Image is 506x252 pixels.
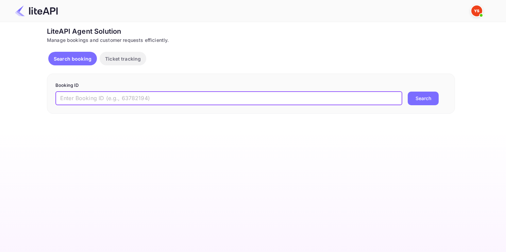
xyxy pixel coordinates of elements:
button: Search [408,92,439,105]
input: Enter Booking ID (e.g., 63782194) [55,92,402,105]
p: Booking ID [55,82,446,89]
div: Manage bookings and customer requests efficiently. [47,36,455,44]
p: Ticket tracking [105,55,141,62]
img: Yandex Support [471,5,482,16]
p: Search booking [54,55,91,62]
div: LiteAPI Agent Solution [47,26,455,36]
img: LiteAPI Logo [15,5,58,16]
